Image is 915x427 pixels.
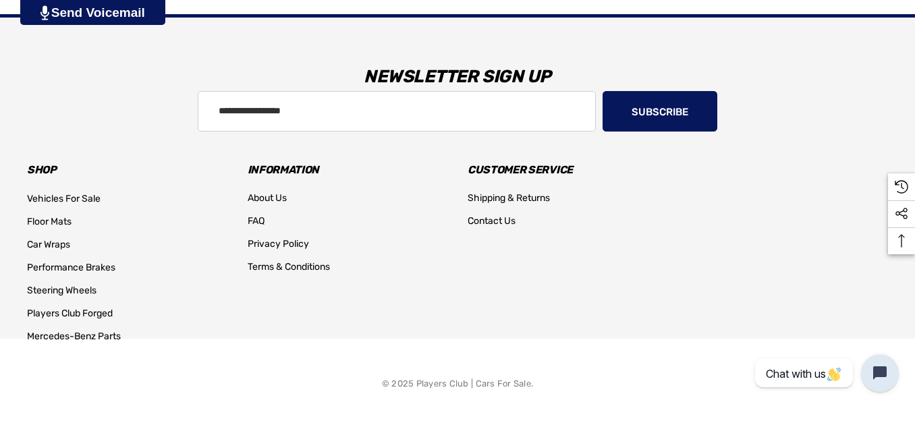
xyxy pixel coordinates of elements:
[27,188,101,210] a: Vehicles For Sale
[603,91,717,132] button: Subscribe
[27,256,115,279] a: Performance Brakes
[248,256,330,279] a: Terms & Conditions
[27,308,113,319] span: Players Club Forged
[468,215,516,227] span: Contact Us
[27,216,72,227] span: Floor Mats
[27,262,115,273] span: Performance Brakes
[17,57,898,97] h3: Newsletter Sign Up
[248,215,265,227] span: FAQ
[27,161,227,179] h3: Shop
[27,279,96,302] a: Steering Wheels
[27,210,72,233] a: Floor Mats
[248,233,309,256] a: Privacy Policy
[248,261,330,273] span: Terms & Conditions
[888,234,915,248] svg: Top
[27,285,96,296] span: Steering Wheels
[248,238,309,250] span: Privacy Policy
[248,161,448,179] h3: Information
[895,207,908,221] svg: Social Media
[27,302,113,325] a: Players Club Forged
[27,239,70,250] span: Car Wraps
[248,187,287,210] a: About Us
[382,375,533,393] p: © 2025 Players Club | Cars For Sale.
[895,180,908,194] svg: Recently Viewed
[468,161,668,179] h3: Customer Service
[27,331,121,342] span: Mercedes-Benz Parts
[27,325,121,348] a: Mercedes-Benz Parts
[248,192,287,204] span: About Us
[40,5,49,20] img: PjwhLS0gR2VuZXJhdG9yOiBHcmF2aXQuaW8gLS0+PHN2ZyB4bWxucz0iaHR0cDovL3d3dy53My5vcmcvMjAwMC9zdmciIHhtb...
[27,193,101,204] span: Vehicles For Sale
[27,233,70,256] a: Car Wraps
[248,210,265,233] a: FAQ
[468,187,550,210] a: Shipping & Returns
[468,210,516,233] a: Contact Us
[468,192,550,204] span: Shipping & Returns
